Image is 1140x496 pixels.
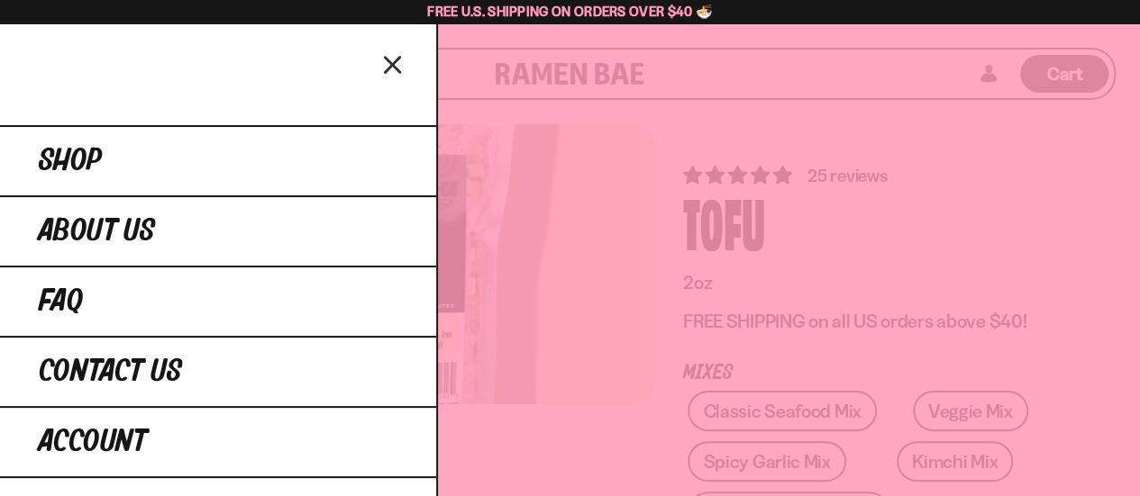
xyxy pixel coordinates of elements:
[378,48,409,79] button: Close menu
[39,426,147,458] span: Account
[39,145,102,177] span: Shop
[39,215,155,248] span: About Us
[39,285,83,318] span: FAQ
[427,3,713,20] span: Free U.S. Shipping on Orders over $40 🍜
[39,356,182,388] span: Contact Us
